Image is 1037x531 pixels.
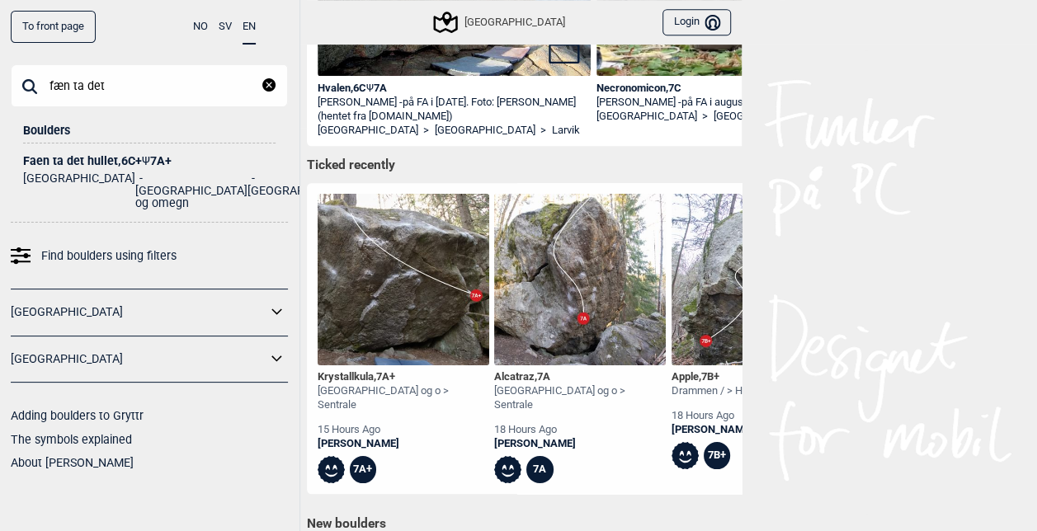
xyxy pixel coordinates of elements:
[193,11,208,43] button: NO
[435,124,535,138] a: [GEOGRAPHIC_DATA]
[672,384,766,398] div: Drammen / > Hurum
[672,423,766,437] a: [PERSON_NAME]
[537,370,550,383] span: 7A
[11,11,96,43] a: To front page
[318,384,489,412] div: [GEOGRAPHIC_DATA] og o > Sentrale
[350,456,377,483] div: 7A+
[672,370,766,384] div: Apple ,
[318,370,489,384] div: Krystallkula ,
[318,96,592,124] div: [PERSON_NAME] -
[526,456,554,483] div: 7A
[23,155,276,167] div: Faen ta det hullet , 6C+ 7A+
[681,96,777,108] span: på FA i augusti 2025.
[219,11,232,43] button: SV
[307,157,731,175] h1: Ticked recently
[701,370,719,383] span: 7B+
[376,370,395,383] span: 7A+
[494,384,666,412] div: [GEOGRAPHIC_DATA] og o > Sentrale
[494,194,666,365] img: Alcatraz
[135,172,247,209] li: [GEOGRAPHIC_DATA] og omegn
[552,124,580,138] a: Larvik
[11,300,266,324] a: [GEOGRAPHIC_DATA]
[596,96,870,110] div: [PERSON_NAME] -
[41,244,177,268] span: Find boulders using filters
[11,433,132,446] a: The symbols explained
[11,244,288,268] a: Find boulders using filters
[23,107,276,143] div: Boulders
[318,437,489,451] a: [PERSON_NAME]
[494,437,666,451] a: [PERSON_NAME]
[23,172,135,209] li: [GEOGRAPHIC_DATA]
[596,110,697,124] a: [GEOGRAPHIC_DATA]
[318,124,418,138] a: [GEOGRAPHIC_DATA]
[672,194,843,365] img: Apple 211121
[596,82,870,96] div: Necronomicon , 7C
[494,423,666,437] div: 18 hours ago
[11,64,288,107] input: Search boulder name, location or collection
[247,172,360,209] li: [GEOGRAPHIC_DATA]
[436,12,564,32] div: [GEOGRAPHIC_DATA]
[318,96,576,122] p: på FA i [DATE]. Foto: [PERSON_NAME] (hentet fra [DOMAIN_NAME])
[702,110,708,124] span: >
[318,82,592,96] div: Hvalen , 6C 7A
[318,194,489,365] img: Krystallkula 200509
[672,409,766,423] div: 18 hours ago
[11,409,144,422] a: Adding boulders to Gryttr
[714,110,814,124] a: [GEOGRAPHIC_DATA]
[540,124,546,138] span: >
[11,456,134,469] a: About [PERSON_NAME]
[423,124,429,138] span: >
[243,11,256,45] button: EN
[366,82,374,94] span: Ψ
[142,154,150,167] span: Ψ
[11,347,266,371] a: [GEOGRAPHIC_DATA]
[318,423,489,437] div: 15 hours ago
[662,9,730,36] button: Login
[494,370,666,384] div: Alcatraz ,
[704,442,731,469] div: 7B+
